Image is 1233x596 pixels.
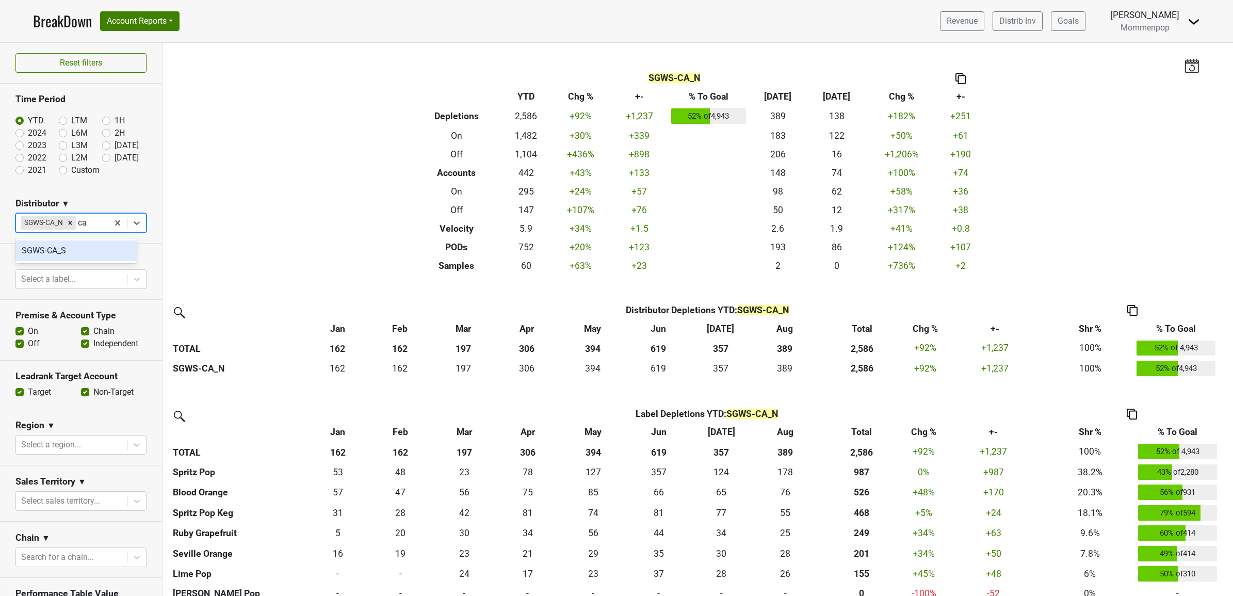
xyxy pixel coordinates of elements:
div: 44 [630,526,688,540]
th: Blood Orange [170,482,306,503]
label: 2024 [28,127,46,139]
th: 389 [752,338,818,359]
td: 193 [748,238,807,256]
div: 124 [692,465,750,479]
td: +76 [610,201,669,219]
th: 2,586 [818,442,905,462]
td: 65.585 [627,482,690,503]
th: 306 [496,338,558,359]
div: 78 [499,465,557,479]
td: 19.5 [369,523,432,544]
label: 2022 [28,152,46,164]
th: 357 [690,338,752,359]
th: Ruby Grapefruit [170,523,306,544]
span: SGWS-CA_N [648,73,700,83]
td: 5.334 [306,523,369,544]
div: 357 [692,362,749,375]
td: 197.218 [431,358,496,379]
h3: Leadrank Target Account [15,371,147,382]
th: Distributor Depletions YTD : [368,301,1046,319]
div: 468 [820,506,903,520]
th: Chg %: activate to sort column ascending [906,319,944,338]
div: 77 [692,506,750,520]
td: 1.9 [807,219,866,238]
td: 50 [748,201,807,219]
td: +107 [937,238,984,256]
td: 60 [501,256,551,275]
td: +190 [937,145,984,164]
td: 183 [748,126,807,145]
a: BreakDown [33,10,92,32]
td: 47.5 [369,462,432,482]
td: +34 % [905,523,943,544]
label: 2023 [28,139,46,152]
td: 55.5 [432,482,496,503]
label: YTD [28,115,44,127]
td: 18.1% [1044,503,1136,523]
th: +- [610,87,669,106]
th: Depletions [412,106,501,126]
button: Reset filters [15,53,147,73]
div: 526 [820,486,903,499]
td: 619.255 [627,358,690,379]
span: ▼ [61,198,70,210]
td: 38.2% [1044,462,1136,482]
td: 74 [807,164,866,182]
td: +123 [610,238,669,256]
a: Revenue [940,11,984,31]
td: 12 [807,201,866,219]
div: 389 [754,362,815,375]
label: L3M [71,139,88,152]
img: last_updated_date [1184,58,1199,73]
td: +63 % [551,256,610,275]
th: 306 [496,442,559,462]
div: 197 [433,362,493,375]
img: Copy to clipboard [1127,305,1138,316]
td: 98 [748,182,807,201]
span: SGWS-CA_N [737,305,789,315]
td: +2 [937,256,984,275]
label: Target [28,386,51,398]
td: 0 % [905,462,943,482]
div: 28 [371,506,429,520]
th: Aug: activate to sort column ascending [752,319,818,338]
td: 148 [748,164,807,182]
label: 2H [115,127,125,139]
th: &nbsp;: activate to sort column ascending [170,319,306,338]
div: 42 [434,506,494,520]
th: 2586.353 [818,358,906,379]
img: Dropdown Menu [1188,15,1200,28]
td: +5 % [905,503,943,523]
th: YTD [501,87,551,106]
button: Account Reports [100,11,180,31]
td: 30.416 [432,523,496,544]
td: 161.932 [368,358,431,379]
td: +436 % [551,145,610,164]
h3: Sales Territory [15,476,75,487]
td: 47.334 [369,482,432,503]
td: 357.376 [690,358,752,379]
th: Off [412,201,501,219]
div: 34 [692,526,750,540]
td: +0.8 [937,219,984,238]
th: Feb: activate to sort column ascending [369,423,432,442]
span: +1,237 [981,343,1009,353]
td: 123.75 [690,462,753,482]
td: 53 [306,462,369,482]
div: 65 [692,486,750,499]
th: Jan: activate to sort column ascending [306,423,369,442]
th: Chg % [866,87,937,106]
div: 56 [434,486,494,499]
th: 468.020 [818,503,905,523]
h3: Region [15,420,44,431]
td: +339 [610,126,669,145]
div: 249 [820,526,903,540]
div: 20 [371,526,429,540]
th: 2,586 [818,338,906,359]
div: 127 [561,465,625,479]
div: 25 [755,526,815,540]
td: +57 [610,182,669,201]
td: 76.25 [753,482,818,503]
label: Custom [71,164,100,176]
a: Distrib Inv [993,11,1043,31]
